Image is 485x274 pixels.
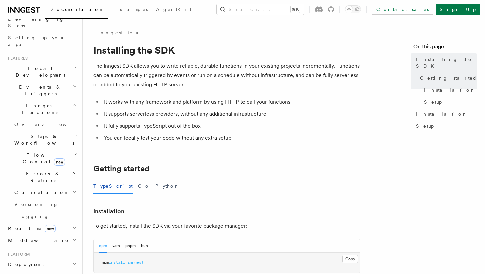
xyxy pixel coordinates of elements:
a: Getting started [93,164,149,173]
a: Inngest tour [93,29,140,36]
button: Python [155,179,180,194]
span: AgentKit [156,7,191,12]
span: Flow Control [12,152,73,165]
a: Setup [413,120,477,132]
button: npm [99,239,107,253]
button: Deployment [5,258,78,270]
span: Versioning [14,202,58,207]
span: Getting started [420,75,477,81]
button: Toggle dark mode [345,5,361,13]
span: inngest [127,260,144,265]
h4: On this page [413,43,477,53]
span: Documentation [49,7,104,12]
a: Examples [108,2,152,18]
span: Deployment [5,261,44,268]
a: Contact sales [372,4,433,15]
a: Leveraging Steps [5,13,78,32]
div: Inngest Functions [5,118,78,222]
span: npm [102,260,109,265]
a: AgentKit [152,2,195,18]
span: Events & Triggers [5,84,73,97]
p: The Inngest SDK allows you to write reliable, durable functions in your existing projects increme... [93,61,360,89]
span: Inngest Functions [5,102,72,116]
span: install [109,260,125,265]
button: Go [138,179,150,194]
a: Sign Up [436,4,480,15]
button: pnpm [125,239,136,253]
button: Copy [342,255,358,263]
li: It supports serverless providers, without any additional infrastructure [102,109,360,119]
li: You can locally test your code without any extra setup [102,133,360,143]
a: Documentation [45,2,108,19]
span: Overview [14,122,83,127]
button: Cancellation [12,186,78,198]
li: It fully supports TypeScript out of the box [102,121,360,131]
button: Middleware [5,234,78,246]
a: Installing the SDK [413,53,477,72]
span: Installing the SDK [416,56,477,69]
span: new [54,158,65,166]
span: Examples [112,7,148,12]
span: Setting up your app [8,35,65,47]
button: Local Development [5,62,78,81]
a: Setup [421,96,477,108]
span: Installation [424,87,476,93]
button: Search...⌘K [217,4,304,15]
span: Steps & Workflows [12,133,74,146]
a: Getting started [417,72,477,84]
button: Inngest Functions [5,100,78,118]
button: Errors & Retries [12,168,78,186]
a: Installation [421,84,477,96]
a: Setting up your app [5,32,78,50]
span: Features [5,56,28,61]
span: Errors & Retries [12,170,72,184]
h1: Installing the SDK [93,44,360,56]
li: It works with any framework and platform by using HTTP to call your functions [102,97,360,107]
button: Events & Triggers [5,81,78,100]
a: Versioning [12,198,78,210]
button: Steps & Workflows [12,130,78,149]
span: new [45,225,56,232]
a: Installation [413,108,477,120]
p: To get started, install the SDK via your favorite package manager: [93,221,360,231]
button: Flow Controlnew [12,149,78,168]
span: Setup [416,123,434,129]
span: Setup [424,99,442,105]
a: Logging [12,210,78,222]
button: Realtimenew [5,222,78,234]
span: Local Development [5,65,73,78]
button: bun [141,239,148,253]
span: Platform [5,252,30,257]
span: Realtime [5,225,56,232]
button: yarn [112,239,120,253]
kbd: ⌘K [291,6,300,13]
a: Installation [93,207,124,216]
a: Overview [12,118,78,130]
span: Cancellation [12,189,69,196]
span: Middleware [5,237,69,244]
span: Logging [14,214,49,219]
span: Installation [416,111,468,117]
button: TypeScript [93,179,133,194]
